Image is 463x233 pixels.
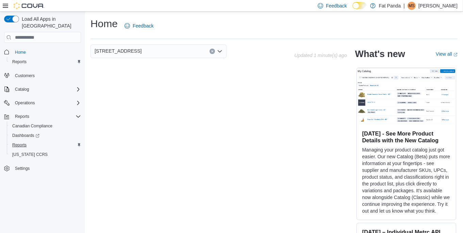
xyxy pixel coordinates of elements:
span: Washington CCRS [10,150,81,159]
span: Reports [12,59,27,65]
a: [US_STATE] CCRS [10,150,50,159]
button: Home [1,47,84,57]
span: Settings [12,164,81,173]
button: Canadian Compliance [7,121,84,131]
a: Settings [12,164,32,173]
span: Home [15,50,26,55]
a: Reports [10,58,29,66]
span: Operations [12,99,81,107]
span: MS [409,2,415,10]
button: Catalog [12,85,32,93]
span: Reports [10,58,81,66]
span: [STREET_ADDRESS] [95,47,142,55]
p: [PERSON_NAME] [418,2,458,10]
button: [US_STATE] CCRS [7,150,84,159]
button: Reports [12,112,32,121]
button: Reports [7,57,84,67]
span: Customers [15,73,35,78]
span: Operations [15,100,35,106]
span: Dark Mode [352,9,353,10]
h2: What's new [355,49,405,59]
span: Reports [12,112,81,121]
svg: External link [453,53,458,57]
span: Feedback [326,2,347,9]
p: Managing your product catalog just got easier. Our new Catalog (Beta) puts more information at yo... [362,146,450,214]
button: Customers [1,71,84,80]
input: Dark Mode [352,2,367,9]
a: Customers [12,72,37,80]
button: Reports [1,112,84,121]
span: Catalog [12,85,81,93]
span: Home [12,48,81,56]
span: Catalog [15,87,29,92]
button: Operations [1,98,84,108]
span: Canadian Compliance [10,122,81,130]
a: Home [12,48,29,56]
button: Catalog [1,85,84,94]
h3: [DATE] - See More Product Details with the New Catalog [362,130,450,144]
span: Dashboards [12,133,39,138]
a: View allExternal link [436,51,458,57]
button: Clear input [210,49,215,54]
span: Canadian Compliance [12,123,52,129]
button: Operations [12,99,38,107]
span: Settings [15,166,30,171]
span: Reports [10,141,81,149]
nav: Complex example [4,44,81,191]
span: Dashboards [10,131,81,140]
span: Reports [12,142,27,148]
a: Dashboards [10,131,42,140]
p: Updated 1 minute(s) ago [294,53,347,58]
a: Canadian Compliance [10,122,55,130]
p: Fat Panda [379,2,401,10]
div: Mary S. [408,2,416,10]
span: [US_STATE] CCRS [12,152,48,157]
span: Load All Apps in [GEOGRAPHIC_DATA] [19,16,81,29]
button: Open list of options [217,49,222,54]
a: Reports [10,141,29,149]
button: Reports [7,140,84,150]
span: Feedback [133,22,153,29]
p: | [403,2,405,10]
img: Cova [14,2,44,9]
button: Settings [1,163,84,173]
span: Reports [15,114,29,119]
h1: Home [90,17,118,31]
a: Dashboards [7,131,84,140]
a: Feedback [122,19,156,33]
span: Customers [12,71,81,80]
